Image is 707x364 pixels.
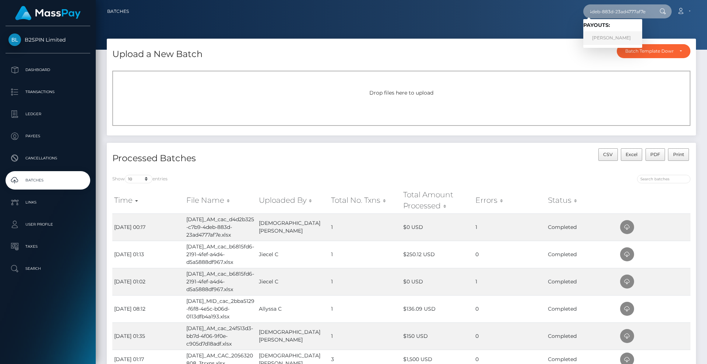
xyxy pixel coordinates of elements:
td: Completed [546,295,618,322]
span: Print [673,152,684,157]
img: B2SPIN Limited [8,33,21,46]
td: Jiecel C [257,241,329,268]
th: File Name: activate to sort column ascending [184,187,257,213]
p: Cancellations [8,153,87,164]
td: [DATE] 01:13 [112,241,184,268]
span: Excel [626,152,637,157]
td: $0 USD [401,268,474,295]
img: MassPay Logo [15,6,81,20]
span: CSV [603,152,613,157]
a: Batches [6,171,90,190]
h4: Upload a New Batch [112,48,203,61]
td: Completed [546,241,618,268]
td: [DEMOGRAPHIC_DATA] [PERSON_NAME] [257,322,329,350]
td: 0 [474,295,546,322]
td: Completed [546,213,618,241]
td: [DEMOGRAPHIC_DATA] [PERSON_NAME] [257,213,329,241]
a: Search [6,259,90,278]
a: Transactions [6,83,90,101]
a: Dashboard [6,61,90,79]
td: 0 [474,241,546,268]
a: Payees [6,127,90,145]
a: Batches [107,4,129,19]
a: Cancellations [6,149,90,167]
p: Payees [8,131,87,142]
button: PDF [646,148,665,161]
button: Batch Template Download [617,44,690,58]
td: 1 [329,322,401,350]
button: CSV [598,148,618,161]
h6: Payouts: [583,22,642,28]
span: Drop files here to upload [369,89,433,96]
p: Taxes [8,241,87,252]
td: Completed [546,322,618,350]
td: 1 [329,241,401,268]
p: User Profile [8,219,87,230]
td: $136.09 USD [401,295,474,322]
td: 1 [474,268,546,295]
div: Batch Template Download [625,48,673,54]
a: Ledger [6,105,90,123]
td: [DATE] 08:12 [112,295,184,322]
td: [DATE]_MID_cac_2bba5129-f6f8-4e5c-b06d-0113dfb4a193.xlsx [184,295,257,322]
td: 1 [329,295,401,322]
th: Time: activate to sort column ascending [112,187,184,213]
td: 1 [329,268,401,295]
td: $250.12 USD [401,241,474,268]
td: Completed [546,268,618,295]
th: Total No. Txns: activate to sort column ascending [329,187,401,213]
th: Errors: activate to sort column ascending [474,187,546,213]
span: PDF [650,152,660,157]
p: Dashboard [8,64,87,75]
select: Showentries [125,175,152,183]
td: Jiecel C [257,268,329,295]
a: Links [6,193,90,212]
h4: Processed Batches [112,152,396,165]
a: User Profile [6,215,90,234]
p: Transactions [8,86,87,98]
p: Batches [8,175,87,186]
td: $150 USD [401,322,474,350]
td: Allyssa C [257,295,329,322]
th: Uploaded By: activate to sort column ascending [257,187,329,213]
td: [DATE]_AM_cac_24f513d3-bb7d-4f06-9f0e-c905d7d18adf.xlsx [184,322,257,350]
a: [PERSON_NAME] [583,31,642,45]
button: Excel [621,148,643,161]
th: Status: activate to sort column ascending [546,187,618,213]
input: Search... [583,4,653,18]
td: [DATE] 01:35 [112,322,184,350]
td: 1 [329,213,401,241]
p: Search [8,263,87,274]
a: Taxes [6,237,90,256]
label: Show entries [112,175,168,183]
td: [DATE]_AM_cac_b6815fd6-2191-4fef-a4d4-d5a5888df967.xlsx [184,268,257,295]
td: 0 [474,322,546,350]
span: B2SPIN Limited [6,36,90,43]
p: Ledger [8,109,87,120]
td: [DATE] 00:17 [112,213,184,241]
td: 1 [474,213,546,241]
td: [DATE]_AM_cac_b6815fd6-2191-4fef-a4d4-d5a5888df967.xlsx [184,241,257,268]
td: [DATE] 01:02 [112,268,184,295]
th: Total Amount Processed: activate to sort column ascending [401,187,474,213]
td: [DATE]_AM_cac_d4d2b325-c7b9-4deb-883d-23ad4777af7e.xlsx [184,213,257,241]
button: Print [668,148,689,161]
td: $0 USD [401,213,474,241]
input: Search batches [637,175,690,183]
p: Links [8,197,87,208]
